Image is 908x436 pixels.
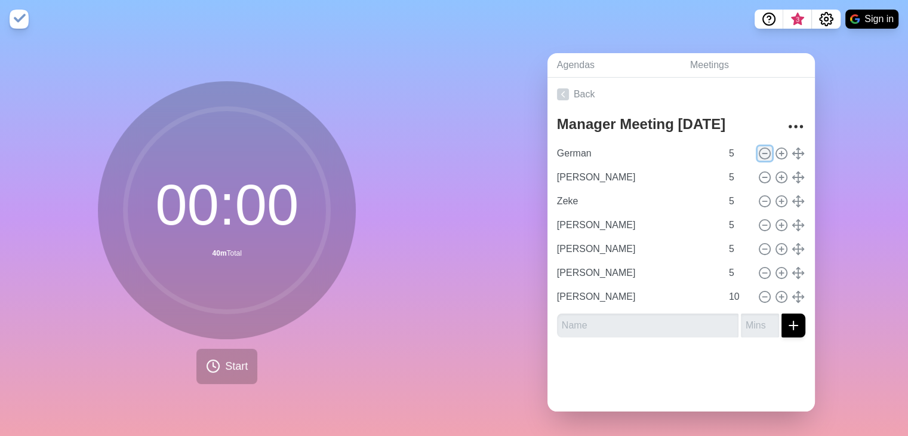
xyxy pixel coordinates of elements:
input: Name [552,189,722,213]
img: timeblocks logo [10,10,29,29]
button: Settings [812,10,841,29]
a: Agendas [547,53,681,78]
input: Mins [724,285,753,309]
input: Name [552,261,722,285]
button: What’s new [783,10,812,29]
button: Sign in [845,10,898,29]
input: Name [552,165,722,189]
img: google logo [850,14,860,24]
input: Name [552,285,722,309]
a: Back [547,78,815,111]
input: Mins [724,189,753,213]
input: Mins [724,261,753,285]
input: Mins [724,165,753,189]
input: Name [557,314,738,337]
input: Mins [724,237,753,261]
input: Mins [724,213,753,237]
input: Name [552,213,722,237]
input: Mins [741,314,779,337]
a: Meetings [681,53,815,78]
span: Start [225,358,248,374]
input: Mins [724,142,753,165]
input: Name [552,142,722,165]
button: Help [755,10,783,29]
input: Name [552,237,722,261]
span: 3 [793,15,802,24]
button: More [784,115,808,139]
button: Start [196,349,257,384]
